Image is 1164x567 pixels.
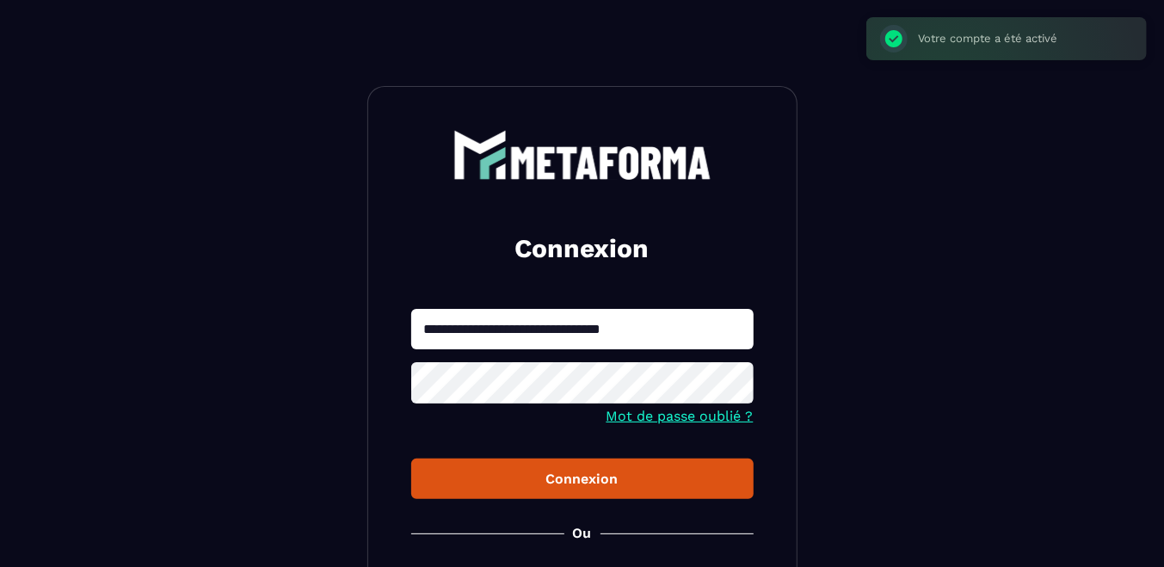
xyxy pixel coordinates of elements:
button: Connexion [411,459,754,499]
p: Ou [573,525,592,541]
img: logo [453,130,711,180]
a: Mot de passe oublié ? [607,408,754,424]
a: logo [411,130,754,180]
div: Connexion [425,471,740,487]
h2: Connexion [432,231,733,266]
